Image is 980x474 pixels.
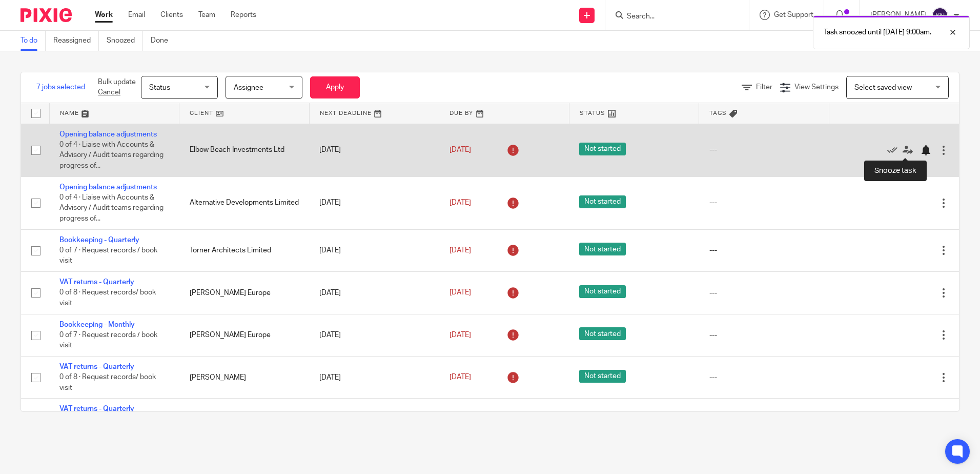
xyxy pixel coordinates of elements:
[309,272,439,314] td: [DATE]
[98,89,120,96] a: Cancel
[824,27,931,37] p: Task snoozed until [DATE] 9:00am.
[309,357,439,399] td: [DATE]
[709,197,819,208] div: ---
[579,370,626,383] span: Not started
[450,331,471,339] span: [DATE]
[709,145,819,155] div: ---
[309,399,439,441] td: [DATE]
[709,245,819,255] div: ---
[756,84,772,91] span: Filter
[128,10,145,20] a: Email
[579,243,626,255] span: Not started
[59,247,157,265] span: 0 of 7 · Request records / book visit
[151,31,176,51] a: Done
[450,289,471,297] span: [DATE]
[59,321,135,328] a: Bookkeeping - Monthly
[59,405,134,412] a: VAT returns - Quarterly
[310,76,360,98] button: Apply
[179,357,310,399] td: [PERSON_NAME]
[59,289,156,307] span: 0 of 8 · Request records/ book visit
[95,10,113,20] a: Work
[309,176,439,229] td: [DATE]
[53,31,99,51] a: Reassigned
[149,84,170,91] span: Status
[107,31,143,51] a: Snoozed
[309,314,439,356] td: [DATE]
[309,229,439,271] td: [DATE]
[179,314,310,356] td: [PERSON_NAME] Europe
[98,77,136,98] p: Bulk update
[309,124,439,176] td: [DATE]
[932,7,948,24] img: svg%3E
[450,199,471,206] span: [DATE]
[709,288,819,298] div: ---
[179,176,310,229] td: Alternative Developments Limited
[854,84,912,91] span: Select saved view
[179,124,310,176] td: Elbow Beach Investments Ltd
[450,146,471,153] span: [DATE]
[579,143,626,155] span: Not started
[579,285,626,298] span: Not started
[179,272,310,314] td: [PERSON_NAME] Europe
[59,363,134,370] a: VAT returns - Quarterly
[160,10,183,20] a: Clients
[59,184,157,191] a: Opening balance adjustments
[59,141,164,169] span: 0 of 4 · Liaise with Accounts & Advisory / Audit teams regarding progress of...
[450,374,471,381] span: [DATE]
[198,10,215,20] a: Team
[579,327,626,340] span: Not started
[709,372,819,383] div: ---
[59,279,134,286] a: VAT returns - Quarterly
[579,195,626,208] span: Not started
[234,84,263,91] span: Assignee
[231,10,256,20] a: Reports
[59,374,156,392] span: 0 of 8 · Request records/ book visit
[709,110,727,116] span: Tags
[59,194,164,222] span: 0 of 4 · Liaise with Accounts & Advisory / Audit teams regarding progress of...
[179,399,310,441] td: Torner Architects Limited
[21,8,72,22] img: Pixie
[36,82,85,92] span: 7 jobs selected
[21,31,46,51] a: To do
[59,331,157,349] span: 0 of 7 · Request records / book visit
[709,330,819,340] div: ---
[887,145,903,155] a: Mark as done
[794,84,839,91] span: View Settings
[179,229,310,271] td: Torner Architects Limited
[450,247,471,254] span: [DATE]
[59,131,157,138] a: Opening balance adjustments
[59,236,139,244] a: Bookkeeping - Quarterly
